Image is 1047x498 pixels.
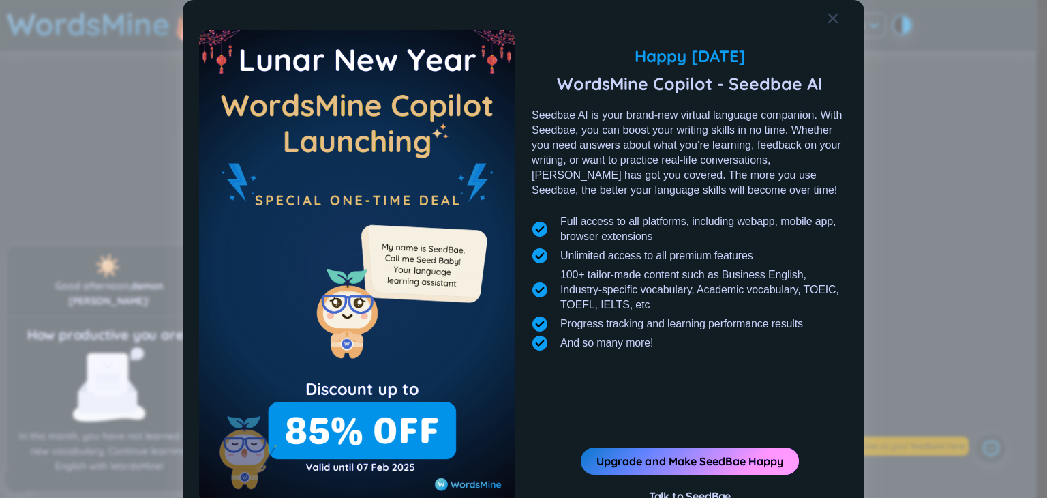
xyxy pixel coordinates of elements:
[532,44,848,68] span: Happy [DATE]
[532,108,848,198] div: Seedbae AI is your brand-new virtual language companion. With Seedbae, you can boost your writing...
[560,214,848,244] span: Full access to all platforms, including webapp, mobile app, browser extensions
[560,267,848,312] span: 100+ tailor-made content such as Business English, Industry-specific vocabulary, Academic vocabul...
[560,317,803,332] span: Progress tracking and learning performance results
[581,448,799,475] button: Upgrade and Make SeedBae Happy
[532,74,848,94] span: WordsMine Copilot - Seedbae AI
[560,336,653,351] span: And so many more!
[560,248,753,263] span: Unlimited access to all premium features
[354,197,490,333] img: minionSeedbaeMessage.35ffe99e.png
